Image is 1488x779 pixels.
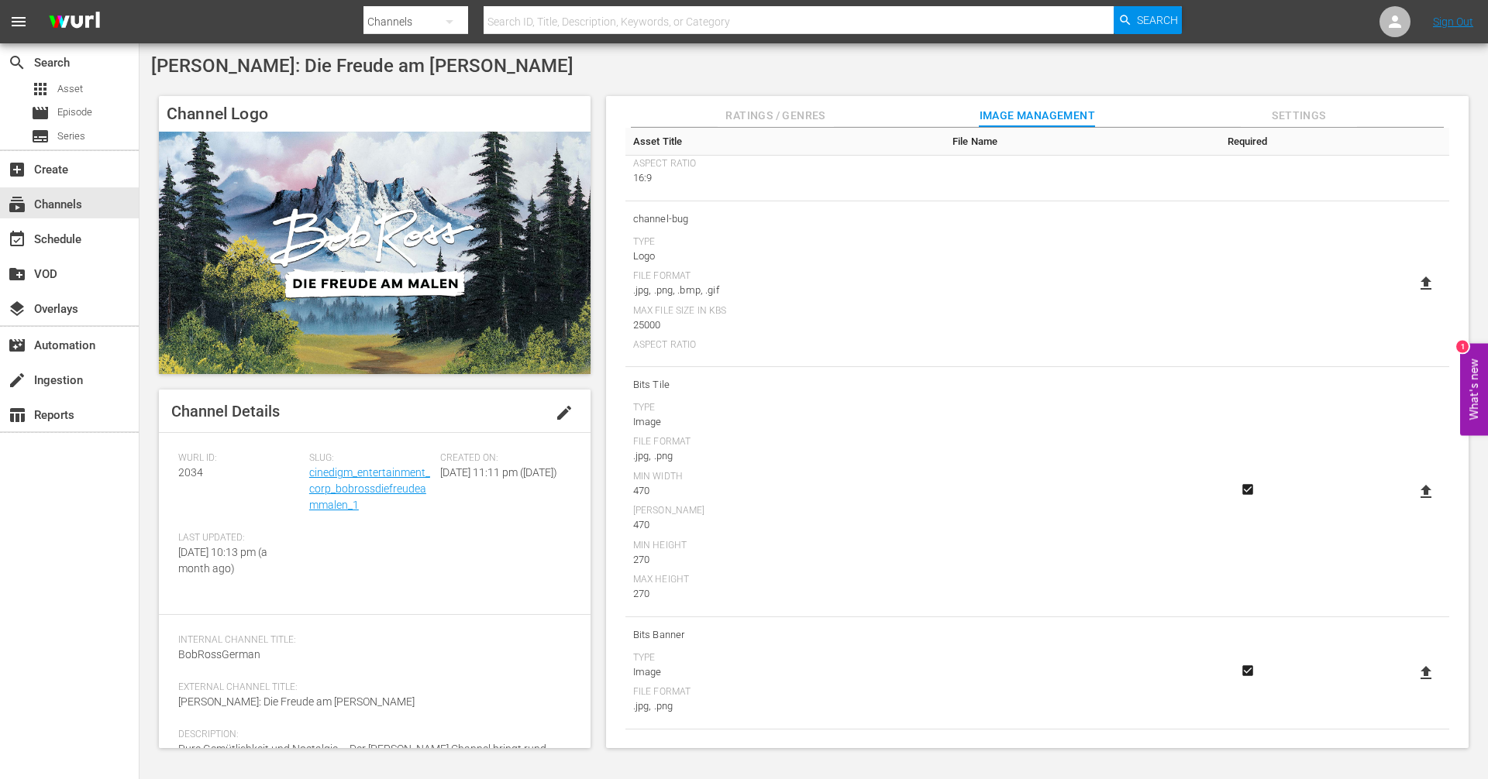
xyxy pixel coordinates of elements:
[8,300,26,318] span: Overlays
[633,540,937,552] div: Min Height
[57,129,85,144] span: Series
[1460,344,1488,436] button: Open Feedback Widget
[633,505,937,517] div: [PERSON_NAME]
[633,305,937,317] div: Max File Size In Kbs
[633,625,937,645] span: Bits Banner
[178,681,563,694] span: External Channel Title:
[31,127,50,146] span: Series
[1238,664,1257,678] svg: Required
[633,574,937,586] div: Max Height
[945,128,1214,156] th: File Name
[633,170,937,186] div: 16:9
[625,128,945,156] th: Asset Title
[633,652,937,664] div: Type
[8,336,26,355] span: Automation
[633,586,937,602] div: 270
[31,104,50,122] span: Episode
[1241,106,1357,125] span: Settings
[633,448,937,464] div: .jpg, .png
[633,158,937,170] div: Aspect Ratio
[555,403,573,422] span: edit
[178,466,203,479] span: 2034
[1433,15,1473,28] a: Sign Out
[178,695,415,708] span: [PERSON_NAME]: Die Freude am [PERSON_NAME]
[151,55,573,77] span: [PERSON_NAME]: Die Freude am [PERSON_NAME]
[633,236,937,249] div: Type
[178,546,267,575] span: [DATE] 10:13 pm (a month ago)
[633,698,937,714] div: .jpg, .png
[633,283,937,298] div: .jpg, .png, .bmp, .gif
[1238,482,1257,496] svg: Required
[633,471,937,483] div: Min Width
[633,686,937,698] div: File Format
[1456,341,1469,353] div: 1
[633,483,937,499] div: 470
[633,664,937,680] div: Image
[1137,6,1178,34] span: Search
[8,160,26,179] span: Create
[633,436,937,448] div: File Format
[8,230,26,249] span: Schedule
[633,552,937,568] div: 270
[633,414,937,430] div: Image
[159,96,591,132] h4: Channel Logo
[178,634,563,647] span: Internal Channel Title:
[440,452,563,465] span: Created On:
[633,517,937,533] div: 470
[546,394,583,431] button: edit
[8,371,26,389] span: Ingestion
[171,402,280,420] span: Channel Details
[57,105,92,120] span: Episode
[718,106,834,125] span: Ratings / Genres
[633,270,937,283] div: File Format
[633,209,937,229] span: channel-bug
[8,53,26,72] span: Search
[633,375,937,395] span: Bits Tile
[8,265,26,283] span: VOD
[31,80,50,98] span: Asset
[633,249,937,264] div: Logo
[633,317,937,333] div: 25000
[309,452,432,465] span: Slug:
[309,466,430,511] a: cinedigm_entertainment_corp_bobrossdiefreudeammalen_1
[9,12,28,31] span: menu
[1214,128,1281,156] th: Required
[1114,6,1182,34] button: Search
[178,729,563,741] span: Description:
[8,195,26,214] span: Channels
[633,339,937,352] div: Aspect Ratio
[178,452,301,465] span: Wurl ID:
[57,81,83,97] span: Asset
[979,106,1095,125] span: Image Management
[633,402,937,414] div: Type
[37,4,112,40] img: ans4CAIJ8jUAAAAAAAAAAAAAAAAAAAAAAAAgQb4GAAAAAAAAAAAAAAAAAAAAAAAAJMjXAAAAAAAAAAAAAAAAAAAAAAAAgAT5G...
[159,132,591,374] img: Bob Ross: Die Freude am Malen
[8,406,26,424] span: Reports
[178,532,301,544] span: Last Updated:
[440,466,557,479] span: [DATE] 11:11 pm ([DATE])
[178,648,260,661] span: BobRossGerman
